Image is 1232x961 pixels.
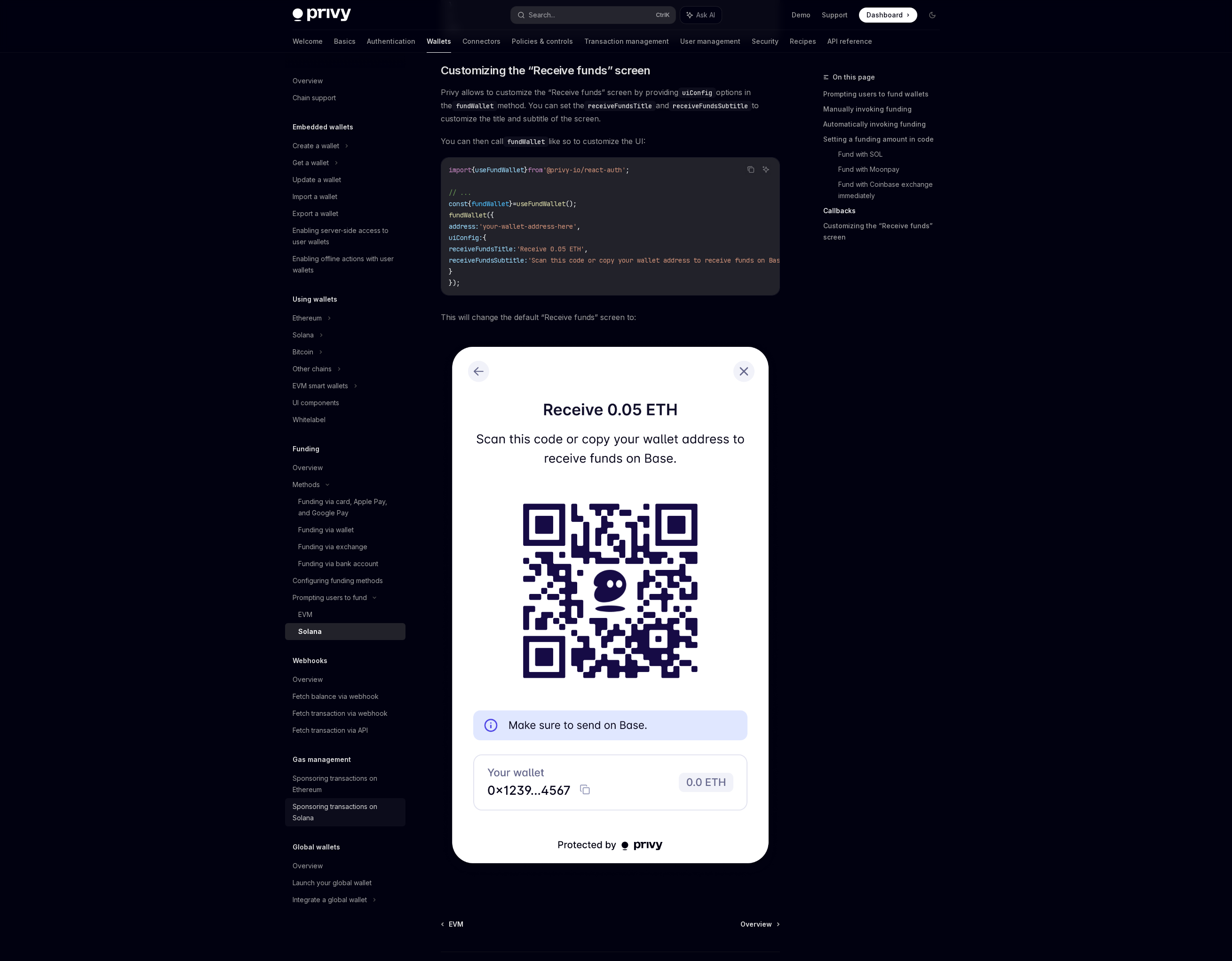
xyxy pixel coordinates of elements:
[509,200,513,208] span: }
[293,877,372,889] div: Launch your global wallet
[471,166,475,174] span: {
[475,166,524,174] span: useFundWallet
[285,538,405,555] a: Funding via exchange
[293,329,314,341] div: Solana
[449,245,517,253] span: receiveFundsTitle:
[503,136,548,147] code: fundWallet
[524,166,528,174] span: }
[293,208,338,219] div: Export a wallet
[285,250,405,279] a: Enabling offline actions with user wallets
[293,655,327,666] h5: Webhooks
[584,245,588,253] span: ,
[823,203,947,218] a: Callbacks
[427,30,451,53] a: Wallets
[486,211,494,219] span: ({
[293,75,323,87] div: Overview
[293,92,336,104] div: Chain support
[823,117,947,132] a: Automatically invoking funding
[293,592,367,603] div: Prompting users to fund
[678,88,716,98] code: uiConfig
[285,394,405,411] a: UI components
[285,188,405,205] a: Import a wallet
[577,222,580,231] span: ,
[293,414,326,425] div: Whitelabel
[293,462,323,473] div: Overview
[298,609,312,620] div: EVM
[293,801,400,824] div: Sponsoring transactions on Solana
[517,245,584,253] span: 'Receive 0.05 ETH'
[479,222,577,231] span: 'your-wallet-address-here'
[449,256,528,264] span: receiveFundsSubtitle:
[468,200,471,208] span: {
[293,380,348,392] div: EVM smart wallets
[293,725,368,736] div: Fetch transaction via API
[285,521,405,538] a: Funding via wallet
[866,10,903,20] span: Dashboard
[822,10,848,20] a: Support
[680,7,722,24] button: Ask AI
[293,312,322,324] div: Ethereum
[441,339,780,879] img: Receive funds screen
[452,101,497,111] code: fundWallet
[293,397,339,408] div: UI components
[529,9,555,21] div: Search...
[441,135,780,148] span: You can then call like so to customize the UI:
[565,200,577,208] span: ();
[449,920,463,929] span: EVM
[441,86,780,125] span: Privy allows to customize the “Receive funds” screen by providing options in the method. You can ...
[696,10,715,20] span: Ask AI
[293,841,340,853] h5: Global wallets
[511,7,676,24] button: Search...CtrlK
[740,920,779,929] a: Overview
[285,493,405,521] a: Funding via card, Apple Pay, and Google Pay
[293,174,341,185] div: Update a wallet
[285,411,405,428] a: Whitelabel
[838,177,947,203] a: Fund with Coinbase exchange immediately
[298,524,354,536] div: Funding via wallet
[752,30,779,53] a: Security
[833,72,875,83] span: On this page
[449,233,483,242] span: uiConfig:
[838,147,947,162] a: Fund with SOL
[293,346,313,358] div: Bitcoin
[298,541,367,553] div: Funding via exchange
[528,166,543,174] span: from
[285,222,405,250] a: Enabling server-side access to user wallets
[285,555,405,572] a: Funding via bank account
[584,101,656,111] code: receiveFundsTitle
[334,30,356,53] a: Basics
[462,30,501,53] a: Connectors
[483,233,486,242] span: {
[293,121,353,133] h5: Embedded wallets
[293,674,323,685] div: Overview
[449,211,486,219] span: fundWallet
[760,163,772,176] button: Ask AI
[528,256,791,264] span: 'Scan this code or copy your wallet address to receive funds on Base.'
[792,10,811,20] a: Demo
[285,857,405,874] a: Overview
[285,205,405,222] a: Export a wallet
[293,708,388,719] div: Fetch transaction via webhook
[298,626,322,637] div: Solana
[790,30,816,53] a: Recipes
[441,311,780,324] span: This will change the default “Receive funds” screen to:
[285,798,405,826] a: Sponsoring transactions on Solana
[669,101,752,111] code: receiveFundsSubtitle
[293,443,319,455] h5: Funding
[680,30,740,53] a: User management
[285,688,405,705] a: Fetch balance via webhook
[293,754,351,765] h5: Gas management
[298,558,378,569] div: Funding via bank account
[823,102,947,117] a: Manually invoking funding
[298,496,400,519] div: Funding via card, Apple Pay, and Google Pay
[823,132,947,147] a: Setting a funding amount in code
[285,705,405,722] a: Fetch transaction via webhook
[285,671,405,688] a: Overview
[449,267,453,276] span: }
[471,200,509,208] span: fundWallet
[823,218,947,245] a: Customizing the “Receive funds” screen
[293,479,320,490] div: Methods
[745,163,757,176] button: Copy the contents from the code block
[285,722,405,739] a: Fetch transaction via API
[285,770,405,798] a: Sponsoring transactions on Ethereum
